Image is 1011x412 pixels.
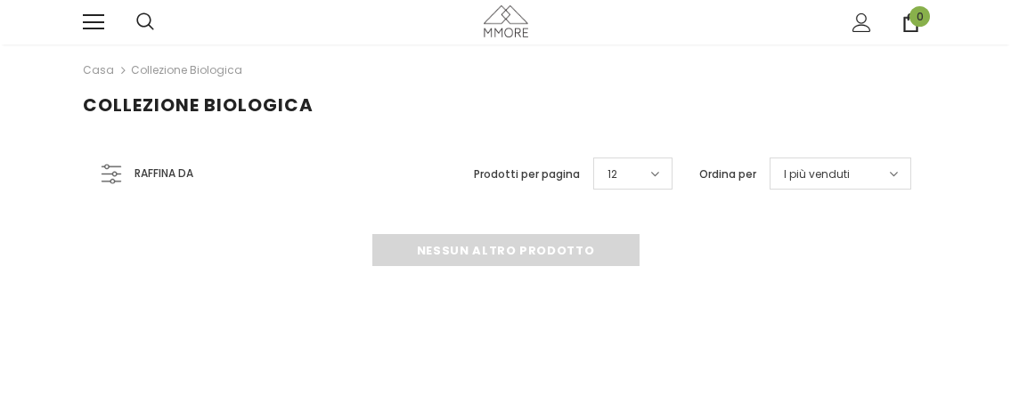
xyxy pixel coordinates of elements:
[83,60,114,81] a: Casa
[131,62,242,77] a: Collezione biologica
[484,5,528,36] img: Casi MMORE
[474,166,580,183] label: Prodotti per pagina
[909,6,930,27] span: 0
[784,166,850,183] span: I più venduti
[135,164,193,183] span: Raffina da
[901,13,920,32] a: 0
[607,166,617,183] span: 12
[699,166,756,183] label: Ordina per
[83,93,314,117] span: Collezione biologica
